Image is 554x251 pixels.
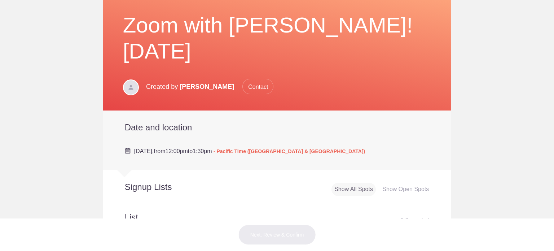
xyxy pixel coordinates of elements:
h2: List [125,211,430,232]
img: Cal purple [125,148,131,153]
span: 12:00pm [165,148,188,154]
h2: Signup Lists [103,182,219,192]
h1: Zoom with [PERSON_NAME]! [DATE] [123,12,431,64]
span: [DATE], [134,148,154,154]
span: / [404,217,405,223]
p: Created by [146,79,273,95]
div: 0 6 needed [400,215,429,226]
div: Show All Spots [331,183,376,196]
span: [PERSON_NAME] [180,83,234,90]
span: Contact [242,79,273,94]
h2: Date and location [125,122,430,133]
span: 1:30pm [193,148,212,154]
span: - Pacific Time ([GEOGRAPHIC_DATA] & [GEOGRAPHIC_DATA]) [214,148,365,154]
div: Show Open Spots [379,183,432,196]
img: Davatar [123,79,139,95]
span: from to [134,148,365,154]
button: Next: Review & Confirm [238,225,316,245]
